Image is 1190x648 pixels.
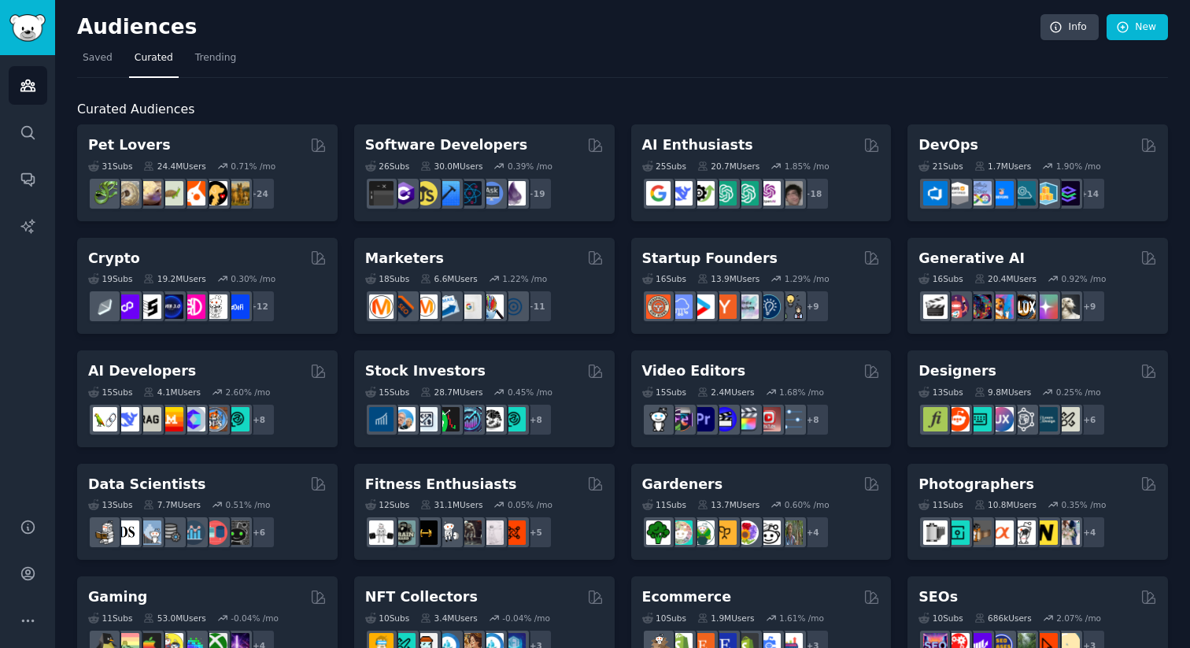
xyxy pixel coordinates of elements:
div: + 6 [242,516,275,549]
span: Curated [135,51,173,65]
img: DevOpsLinks [989,181,1014,206]
div: + 19 [519,177,552,210]
img: postproduction [778,407,803,431]
img: dividends [369,407,394,431]
div: 13.7M Users [697,499,759,510]
img: ethstaker [137,294,161,319]
h2: AI Developers [88,361,196,381]
div: 11 Sub s [88,613,132,624]
div: 1.7M Users [974,161,1032,172]
img: GummySearch logo [9,14,46,42]
img: logodesign [945,407,970,431]
img: reactnative [457,181,482,206]
img: Emailmarketing [435,294,460,319]
img: editors [668,407,693,431]
div: + 4 [1073,516,1106,549]
div: 0.51 % /mo [226,499,271,510]
h2: Designers [918,361,996,381]
h2: Data Scientists [88,475,205,494]
div: 21 Sub s [918,161,963,172]
div: 1.61 % /mo [779,613,824,624]
img: analytics [181,520,205,545]
div: 2.60 % /mo [226,387,271,398]
div: 19.2M Users [143,273,205,284]
div: 0.35 % /mo [1061,499,1106,510]
a: Saved [77,46,118,78]
div: 10 Sub s [642,613,686,624]
img: canon [1011,520,1036,545]
img: PlatformEngineers [1055,181,1080,206]
div: 1.29 % /mo [785,273,830,284]
div: 7.7M Users [143,499,201,510]
img: GymMotivation [391,520,416,545]
h2: Gaming [88,587,147,607]
img: data [225,520,249,545]
div: 3.4M Users [420,613,478,624]
img: Rag [137,407,161,431]
div: + 5 [519,516,552,549]
div: 12 Sub s [365,499,409,510]
img: AWS_Certified_Experts [945,181,970,206]
img: cockatiel [181,181,205,206]
img: datasets [203,520,227,545]
div: 16 Sub s [642,273,686,284]
div: + 8 [519,403,552,436]
img: Trading [435,407,460,431]
div: 6.6M Users [420,273,478,284]
img: startup [690,294,715,319]
img: premiere [690,407,715,431]
img: UrbanGardening [756,520,781,545]
h2: DevOps [918,135,978,155]
img: ethfinance [93,294,117,319]
div: 2.07 % /mo [1056,613,1101,624]
div: 15 Sub s [642,387,686,398]
img: VideoEditors [712,407,737,431]
img: herpetology [93,181,117,206]
div: 0.25 % /mo [1056,387,1101,398]
img: leopardgeckos [137,181,161,206]
img: fitness30plus [457,520,482,545]
div: + 4 [796,516,830,549]
img: dogbreed [225,181,249,206]
h2: Photographers [918,475,1034,494]
img: DeepSeek [115,407,139,431]
img: streetphotography [945,520,970,545]
img: platformengineering [1011,181,1036,206]
img: dataengineering [159,520,183,545]
div: 19 Sub s [88,273,132,284]
img: aivideo [923,294,948,319]
a: Trending [190,46,242,78]
div: 26 Sub s [365,161,409,172]
div: 25 Sub s [642,161,686,172]
img: MarketingResearch [479,294,504,319]
img: SonyAlpha [989,520,1014,545]
img: growmybusiness [778,294,803,319]
h2: Software Developers [365,135,527,155]
img: DreamBooth [1055,294,1080,319]
img: bigseo [391,294,416,319]
span: Trending [195,51,236,65]
h2: Marketers [365,249,444,268]
img: elixir [501,181,526,206]
div: 13.9M Users [697,273,759,284]
img: learnjavascript [413,181,438,206]
div: 11 Sub s [642,499,686,510]
img: DeepSeek [668,181,693,206]
h2: Gardeners [642,475,723,494]
img: deepdream [967,294,992,319]
div: 28.7M Users [420,387,482,398]
img: weightroom [435,520,460,545]
div: 2.4M Users [697,387,755,398]
img: defiblockchain [181,294,205,319]
div: + 24 [242,177,275,210]
div: -0.04 % /mo [502,613,550,624]
img: GoogleGeminiAI [646,181,671,206]
img: googleads [457,294,482,319]
h2: Crypto [88,249,140,268]
div: 15 Sub s [365,387,409,398]
div: 31.1M Users [420,499,482,510]
div: 24.4M Users [143,161,205,172]
img: AskComputerScience [479,181,504,206]
h2: Audiences [77,15,1040,40]
img: Docker_DevOps [967,181,992,206]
